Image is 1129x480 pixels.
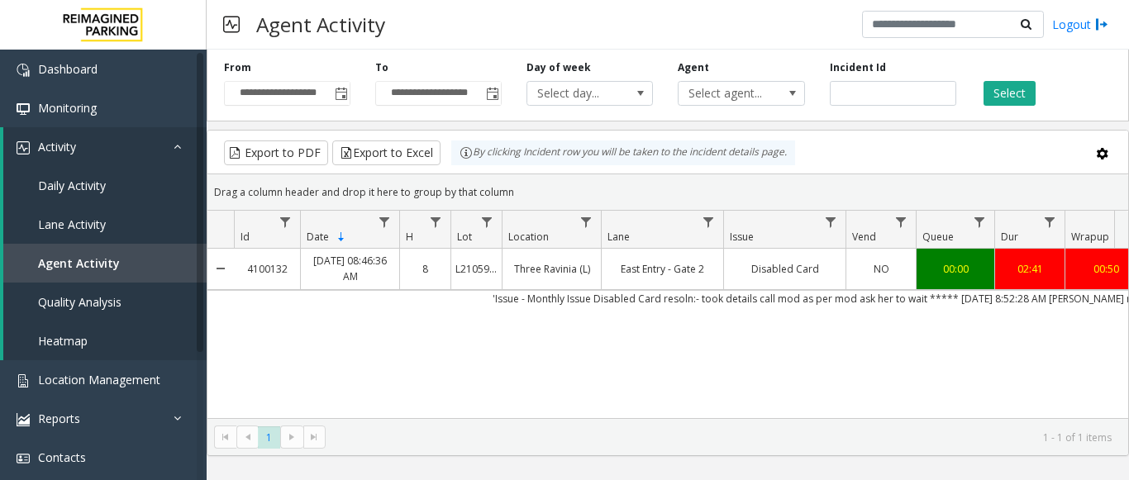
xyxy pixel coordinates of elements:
a: Dur Filter Menu [1039,211,1061,233]
button: Export to PDF [224,140,328,165]
a: Agent Activity [3,244,207,283]
img: infoIcon.svg [460,146,473,159]
a: Quality Analysis [3,283,207,321]
a: Three Ravinia (L) [503,257,601,281]
img: 'icon' [17,413,30,426]
button: Select [984,81,1036,106]
a: Id Filter Menu [274,211,297,233]
img: 'icon' [17,374,30,387]
img: 'icon' [17,141,30,154]
a: 00:00 [917,257,994,281]
span: Daily Activity [38,178,106,193]
span: Date [307,230,329,244]
span: Lane [607,230,630,244]
span: Sortable [335,230,348,244]
a: 8 [400,257,450,281]
a: Lane Activity [3,205,207,244]
img: 'icon' [17,102,30,116]
span: Select agent... [679,82,779,105]
a: Daily Activity [3,166,207,205]
span: Lane Activity [38,216,106,232]
a: Activity [3,127,207,166]
span: Page 1 [258,426,280,449]
span: Dur [1001,230,1018,244]
span: Location [508,230,549,244]
div: Data table [207,211,1128,418]
a: H Filter Menu [425,211,447,233]
a: Vend Filter Menu [890,211,912,233]
label: Agent [678,60,709,75]
span: Select day... [527,82,627,105]
a: [DATE] 08:46:36 AM [301,249,399,288]
img: 'icon' [17,64,30,77]
button: Export to Excel [332,140,441,165]
a: L21059300 [451,257,502,281]
a: Logout [1052,16,1108,33]
a: NO [846,257,916,281]
a: Date Filter Menu [374,211,396,233]
a: Disabled Card [724,257,846,281]
span: Location Management [38,372,160,387]
label: Incident Id [830,60,886,75]
span: Toggle popup [483,82,501,105]
span: Toggle popup [331,82,350,105]
span: Quality Analysis [38,294,121,310]
span: Queue [922,230,954,244]
a: Queue Filter Menu [969,211,991,233]
span: Contacts [38,449,86,465]
img: 'icon' [17,452,30,465]
span: Heatmap [38,333,88,349]
a: Lot Filter Menu [476,211,498,233]
h3: Agent Activity [248,4,393,45]
label: From [224,60,251,75]
span: NO [874,262,889,276]
label: Day of week [526,60,591,75]
div: 02:41 [999,261,1060,277]
a: 02:41 [995,257,1065,281]
span: Issue [730,230,754,244]
kendo-pager-info: 1 - 1 of 1 items [336,430,1112,444]
span: Dashboard [38,61,98,77]
span: Wrapup [1071,230,1109,244]
span: Agent Activity [38,255,120,271]
span: Monitoring [38,100,97,116]
img: logout [1095,16,1108,33]
span: Lot [457,230,472,244]
span: Activity [38,139,76,154]
span: Reports [38,411,80,426]
a: Lane Filter Menu [698,211,720,233]
div: By clicking Incident row you will be taken to the incident details page. [451,140,795,165]
span: Id [241,230,250,244]
div: 00:00 [921,261,990,277]
a: 4100132 [234,257,300,281]
div: Drag a column header and drop it here to group by that column [207,178,1128,207]
a: Issue Filter Menu [820,211,842,233]
span: Vend [852,230,876,244]
a: Heatmap [3,321,207,360]
a: East Entry - Gate 2 [602,257,723,281]
img: pageIcon [223,4,240,45]
a: Location Filter Menu [575,211,598,233]
a: Collapse Details [207,242,234,295]
span: H [406,230,413,244]
label: To [375,60,388,75]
